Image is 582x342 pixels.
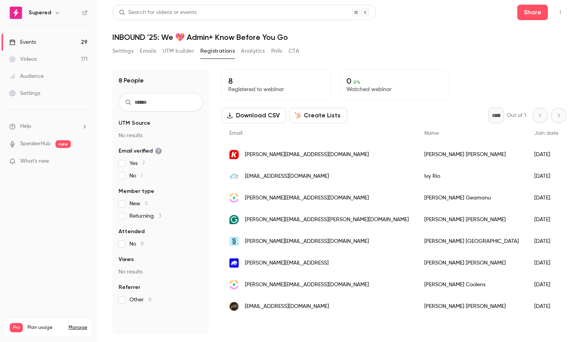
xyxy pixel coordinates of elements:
p: 8 [228,76,324,86]
div: Audience [9,72,44,80]
p: Out of 1 [507,112,526,119]
span: 8 [141,241,144,247]
span: Views [119,256,134,263]
span: Pro [10,323,23,332]
img: askelephant.ai [229,258,239,268]
div: [PERSON_NAME] Coolens [417,274,527,296]
p: 0 [346,76,442,86]
button: CTA [289,45,299,57]
span: UTM Source [119,119,150,127]
div: Settings [9,89,40,97]
img: protocol80.com [229,302,239,311]
span: [PERSON_NAME][EMAIL_ADDRESS][PERSON_NAME][DOMAIN_NAME] [245,216,409,224]
button: Share [517,5,548,20]
button: Download CSV [222,108,286,123]
div: [DATE] [527,144,566,165]
img: introw.io [229,193,239,203]
span: [EMAIL_ADDRESS][DOMAIN_NAME] [245,302,329,311]
span: Referrer [119,284,140,291]
span: Email [229,131,243,136]
div: Videos [9,55,37,63]
span: [PERSON_NAME][EMAIL_ADDRESS][DOMAIN_NAME] [245,194,369,202]
img: kixie.com [229,150,239,159]
span: 0 % [353,79,360,85]
span: Yes [129,160,145,167]
span: Name [424,131,439,136]
h1: INBOUND '25: We 💖 Admin+ Know Before You Go [112,33,567,42]
span: Returning [129,212,161,220]
span: No [129,240,144,248]
span: Help [20,122,31,131]
p: Registered to webinar [228,86,324,93]
a: Manage [69,325,87,331]
h1: 8 People [119,76,144,85]
div: [PERSON_NAME] [PERSON_NAME] [417,144,527,165]
button: Registrations [200,45,235,57]
span: 1 [141,173,143,179]
div: [DATE] [527,165,566,187]
button: Emails [140,45,156,57]
span: 8 [148,297,152,302]
img: Supered [10,7,22,19]
div: [PERSON_NAME] [GEOGRAPHIC_DATA] [417,230,527,252]
span: 7 [142,161,145,166]
div: [DATE] [527,187,566,209]
div: [DATE] [527,209,566,230]
span: [PERSON_NAME][EMAIL_ADDRESS][DOMAIN_NAME] [245,151,369,159]
div: [PERSON_NAME] [PERSON_NAME] [417,296,527,317]
span: Email verified [119,147,162,155]
span: [PERSON_NAME][EMAIL_ADDRESS][DOMAIN_NAME] [245,281,369,289]
span: Plan usage [28,325,64,331]
div: [PERSON_NAME] [PERSON_NAME] [417,252,527,274]
img: grammarly.com [229,215,239,224]
div: Search for videos or events [119,9,196,17]
div: [DATE] [527,252,566,274]
span: Attended [119,228,145,235]
button: UTM builder [163,45,194,57]
span: 3 [158,213,161,219]
p: Watched webinar [346,86,442,93]
button: Settings [112,45,134,57]
button: Polls [271,45,282,57]
span: 5 [145,201,148,206]
div: [DATE] [527,274,566,296]
img: surfe.com [229,237,239,246]
span: What's new [20,157,49,165]
img: introw.io [229,280,239,289]
div: [PERSON_NAME] [PERSON_NAME] [417,209,527,230]
iframe: Noticeable Trigger [78,158,88,165]
div: [DATE] [527,296,566,317]
p: No results [119,132,203,139]
div: [DATE] [527,230,566,252]
span: Other [129,296,152,304]
div: Ivy Rio [417,165,527,187]
button: Analytics [241,45,265,57]
button: Create Lists [289,108,347,123]
img: sdocs.com [229,172,239,181]
div: Events [9,38,36,46]
div: [PERSON_NAME] Geamanu [417,187,527,209]
li: help-dropdown-opener [9,122,88,131]
span: new [55,140,71,148]
p: No results [119,268,203,276]
span: New [129,200,148,208]
span: [EMAIL_ADDRESS][DOMAIN_NAME] [245,172,329,180]
span: No [129,172,143,180]
span: Join date [534,131,558,136]
span: [PERSON_NAME][EMAIL_ADDRESS] [245,259,329,267]
h6: Supered [29,9,51,17]
section: facet-groups [119,119,203,304]
span: Member type [119,187,154,195]
span: [PERSON_NAME][EMAIL_ADDRESS][DOMAIN_NAME] [245,237,369,246]
a: SpeakerHub [20,140,51,148]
